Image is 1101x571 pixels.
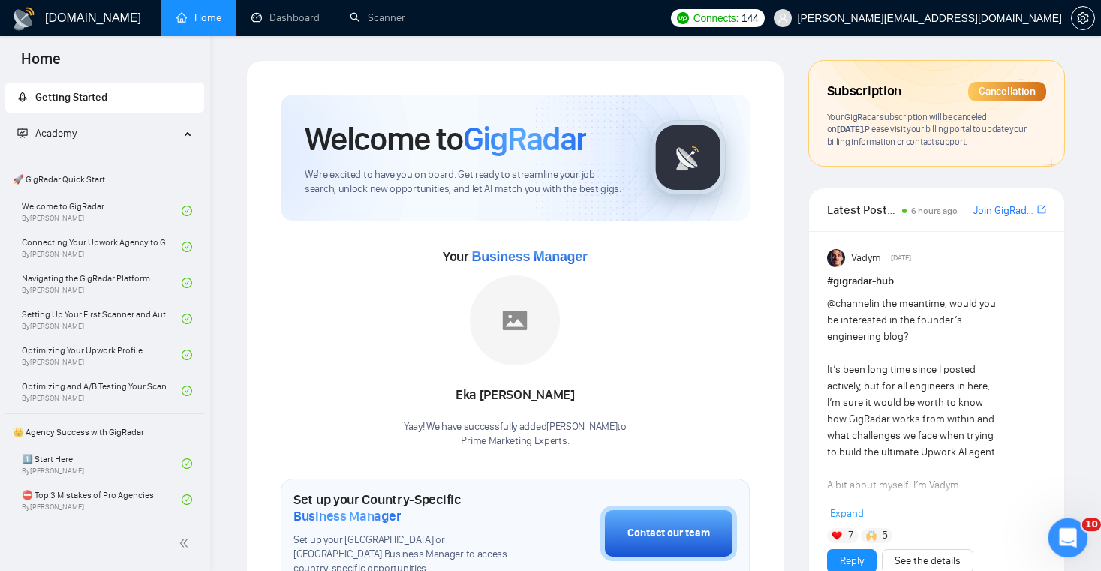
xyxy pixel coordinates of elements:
[182,242,192,252] span: check-circle
[35,91,107,104] span: Getting Started
[742,10,758,26] span: 144
[827,273,1046,290] h1: # gigradar-hub
[182,386,192,396] span: check-circle
[895,553,961,569] a: See the details
[866,530,877,541] img: 🙌
[1072,12,1094,24] span: setting
[827,297,871,310] span: @channel
[1037,203,1046,215] span: export
[827,249,845,267] img: Vadym
[182,350,192,360] span: check-circle
[7,164,203,194] span: 🚀 GigRadar Quick Start
[1071,12,1095,24] a: setting
[830,507,864,520] span: Expand
[891,251,911,265] span: [DATE]
[35,127,77,140] span: Academy
[22,374,182,407] a: Optimizing and A/B Testing Your Scanner for Better ResultsBy[PERSON_NAME]
[443,248,588,265] span: Your
[404,383,627,408] div: Eka [PERSON_NAME]
[693,10,739,26] span: Connects:
[911,206,958,216] span: 6 hours ago
[305,168,627,197] span: We're excited to have you on board. Get ready to streamline your job search, unlock new opportuni...
[470,275,560,365] img: placeholder.png
[832,530,842,541] img: ❤️
[17,92,28,102] span: rocket
[176,11,221,24] a: homeHome
[827,123,865,134] span: on
[827,200,898,219] span: Latest Posts from the GigRadar Community
[12,7,36,31] img: logo
[827,111,1027,147] span: Your GigRadar subscription will be canceled Please visit your billing portal to update your billi...
[882,528,888,543] span: 5
[778,13,788,23] span: user
[7,417,203,447] span: 👑 Agency Success with GigRadar
[840,553,864,569] a: Reply
[22,447,182,480] a: 1️⃣ Start HereBy[PERSON_NAME]
[293,508,401,524] span: Business Manager
[22,230,182,263] a: Connecting Your Upwork Agency to GigRadarBy[PERSON_NAME]
[182,458,192,469] span: check-circle
[22,338,182,371] a: Optimizing Your Upwork ProfileBy[PERSON_NAME]
[182,278,192,288] span: check-circle
[293,491,525,524] h1: Set up your Country-Specific
[9,48,73,80] span: Home
[22,302,182,335] a: Setting Up Your First Scanner and Auto-BidderBy[PERSON_NAME]
[973,203,1034,219] a: Join GigRadar Slack Community
[848,528,853,543] span: 7
[404,420,627,449] div: Yaay! We have successfully added [PERSON_NAME] to
[350,11,405,24] a: searchScanner
[182,206,192,216] span: check-circle
[22,483,182,516] a: ⛔ Top 3 Mistakes of Pro AgenciesBy[PERSON_NAME]
[600,506,737,561] button: Contact our team
[17,128,28,138] span: fund-projection-screen
[651,120,726,195] img: gigradar-logo.png
[968,82,1046,101] div: Cancellation
[1037,203,1046,217] a: export
[22,266,182,299] a: Navigating the GigRadar PlatformBy[PERSON_NAME]
[851,250,881,266] span: Vadym
[677,12,689,24] img: upwork-logo.png
[305,119,586,159] h1: Welcome to
[1071,6,1095,30] button: setting
[22,194,182,227] a: Welcome to GigRadarBy[PERSON_NAME]
[471,249,587,264] span: Business Manager
[1048,518,1088,558] iframe: Intercom live chat
[182,494,192,505] span: check-circle
[182,314,192,324] span: check-circle
[179,536,194,551] span: double-left
[627,525,710,542] div: Contact our team
[463,119,586,159] span: GigRadar
[17,127,77,140] span: Academy
[404,434,627,449] p: Prime Marketing Experts .
[5,83,204,113] li: Getting Started
[827,79,901,104] span: Subscription
[837,123,865,134] span: [DATE] .
[251,11,320,24] a: dashboardDashboard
